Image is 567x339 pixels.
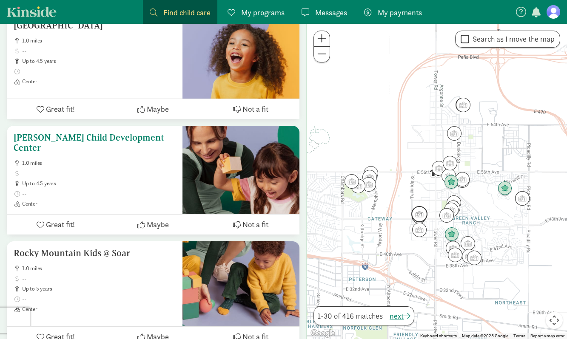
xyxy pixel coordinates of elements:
div: Click to see details [444,203,459,217]
span: Not a fit [242,103,268,115]
div: Click to see details [428,164,443,179]
span: Messages [315,7,347,18]
span: Maybe [147,103,169,115]
div: Click to see details [515,191,530,206]
span: 1.0 miles [22,265,176,272]
span: up to 4.5 years [22,180,176,187]
span: 1.0 miles [22,160,176,167]
button: Map camera controls [546,312,563,329]
a: Report a map error [530,333,564,338]
span: up to 4.5 years [22,58,176,65]
span: Great fit! [46,103,75,115]
div: Click to see details [412,223,427,237]
button: next [390,310,410,322]
span: My programs [241,7,285,18]
span: Map data ©2025 Google [462,333,508,338]
button: Keyboard shortcuts [420,333,457,339]
div: Click to see details [345,174,359,189]
span: My payments [378,7,422,18]
div: Click to see details [446,241,460,255]
h5: [GEOGRAPHIC_DATA] [14,20,176,31]
div: Click to see details [498,181,512,196]
span: Center [22,78,176,85]
button: Maybe [104,99,202,119]
span: Center [22,201,176,207]
label: Search as I move the map [469,34,555,44]
button: Great fit! [7,215,104,234]
button: Great fit! [7,99,104,119]
button: Not a fit [202,215,299,234]
div: Click to see details [362,170,377,184]
h5: Rocky Mountain Kids @ Soar [14,248,176,258]
button: Maybe [104,215,202,234]
span: Not a fit [242,219,268,230]
a: Kinside [7,6,57,17]
span: Maybe [147,219,169,230]
div: Click to see details [443,156,457,170]
span: 1.0 miles [22,37,176,44]
span: Great fit! [46,219,75,230]
span: up to 5 years [22,285,176,292]
div: Click to see details [439,208,454,223]
div: Click to see details [456,98,470,112]
div: Click to see details [447,126,462,141]
img: Google [309,328,337,339]
a: Terms (opens in new tab) [513,333,525,338]
div: Click to see details [411,206,427,222]
div: Click to see details [461,236,475,251]
div: Click to see details [362,177,376,192]
div: Click to see details [455,172,470,186]
div: Click to see details [456,98,470,112]
div: Click to see details [448,248,462,262]
button: Not a fit [202,99,299,119]
div: Click to see details [462,249,476,263]
div: Click to see details [447,195,461,210]
div: Click to see details [432,161,446,175]
div: Click to see details [444,227,459,242]
a: Open this area in Google Maps (opens a new window) [309,328,337,339]
div: Click to see details [444,175,459,189]
span: Center [22,306,176,313]
div: Click to see details [446,201,460,215]
div: Click to see details [364,166,378,181]
div: Click to see details [467,251,482,265]
h5: [PERSON_NAME] Child Development Center [14,133,176,153]
span: Find child care [163,7,211,18]
div: Click to see details [442,169,456,183]
span: 1-30 of 416 matches [317,310,383,322]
